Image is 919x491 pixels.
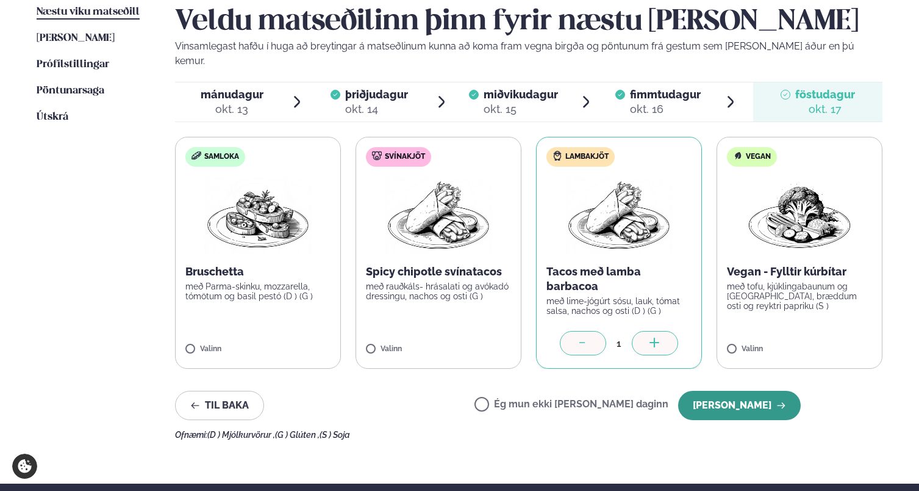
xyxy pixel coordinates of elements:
p: Vegan - Fylltir kúrbítar [727,264,872,279]
span: Svínakjöt [385,152,425,162]
a: Útskrá [37,110,68,125]
p: Spicy chipotle svínatacos [366,264,511,279]
span: miðvikudagur [484,88,558,101]
p: með rauðkáls- hrásalati og avókadó dressingu, nachos og osti (G ) [366,282,511,301]
h2: Veldu matseðilinn þinn fyrir næstu [PERSON_NAME] [175,5,882,39]
span: (D ) Mjólkurvörur , [207,430,275,440]
span: Lambakjöt [565,152,609,162]
a: Næstu viku matseðill [37,5,140,20]
span: Samloka [204,152,239,162]
div: okt. 15 [484,102,558,117]
span: fimmtudagur [630,88,701,101]
a: Prófílstillingar [37,57,109,72]
button: Til baka [175,391,264,420]
span: föstudagur [795,88,855,101]
a: [PERSON_NAME] [37,31,115,46]
div: okt. 13 [201,102,263,117]
span: Prófílstillingar [37,59,109,70]
span: [PERSON_NAME] [37,33,115,43]
p: Bruschetta [185,264,331,279]
img: Vegan.png [746,176,853,255]
button: [PERSON_NAME] [678,391,801,420]
p: með Parma-skinku, mozzarella, tómötum og basil pestó (D ) (G ) [185,282,331,301]
img: Lamb.svg [552,151,562,161]
img: Bruschetta.png [204,176,312,255]
div: okt. 17 [795,102,855,117]
div: okt. 14 [345,102,408,117]
p: Tacos með lamba barbacoa [546,264,692,294]
img: Wraps.png [385,176,492,255]
a: Pöntunarsaga [37,84,104,98]
img: Wraps.png [565,176,673,255]
div: 1 [606,336,632,351]
span: Pöntunarsaga [37,85,104,96]
span: þriðjudagur [345,88,408,101]
p: Vinsamlegast hafðu í huga að breytingar á matseðlinum kunna að koma fram vegna birgða og pöntunum... [175,39,882,68]
span: Næstu viku matseðill [37,7,140,17]
span: (S ) Soja [320,430,350,440]
p: með tofu, kjúklingabaunum og [GEOGRAPHIC_DATA], bræddum osti og reyktri papriku (S ) [727,282,872,311]
a: Cookie settings [12,454,37,479]
img: Vegan.svg [733,151,743,161]
span: Vegan [746,152,771,162]
span: mánudagur [201,88,263,101]
img: pork.svg [372,151,382,161]
div: okt. 16 [630,102,701,117]
img: sandwich-new-16px.svg [191,151,201,160]
div: Ofnæmi: [175,430,882,440]
p: með lime-jógúrt sósu, lauk, tómat salsa, nachos og osti (D ) (G ) [546,296,692,316]
span: Útskrá [37,112,68,122]
span: (G ) Glúten , [275,430,320,440]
